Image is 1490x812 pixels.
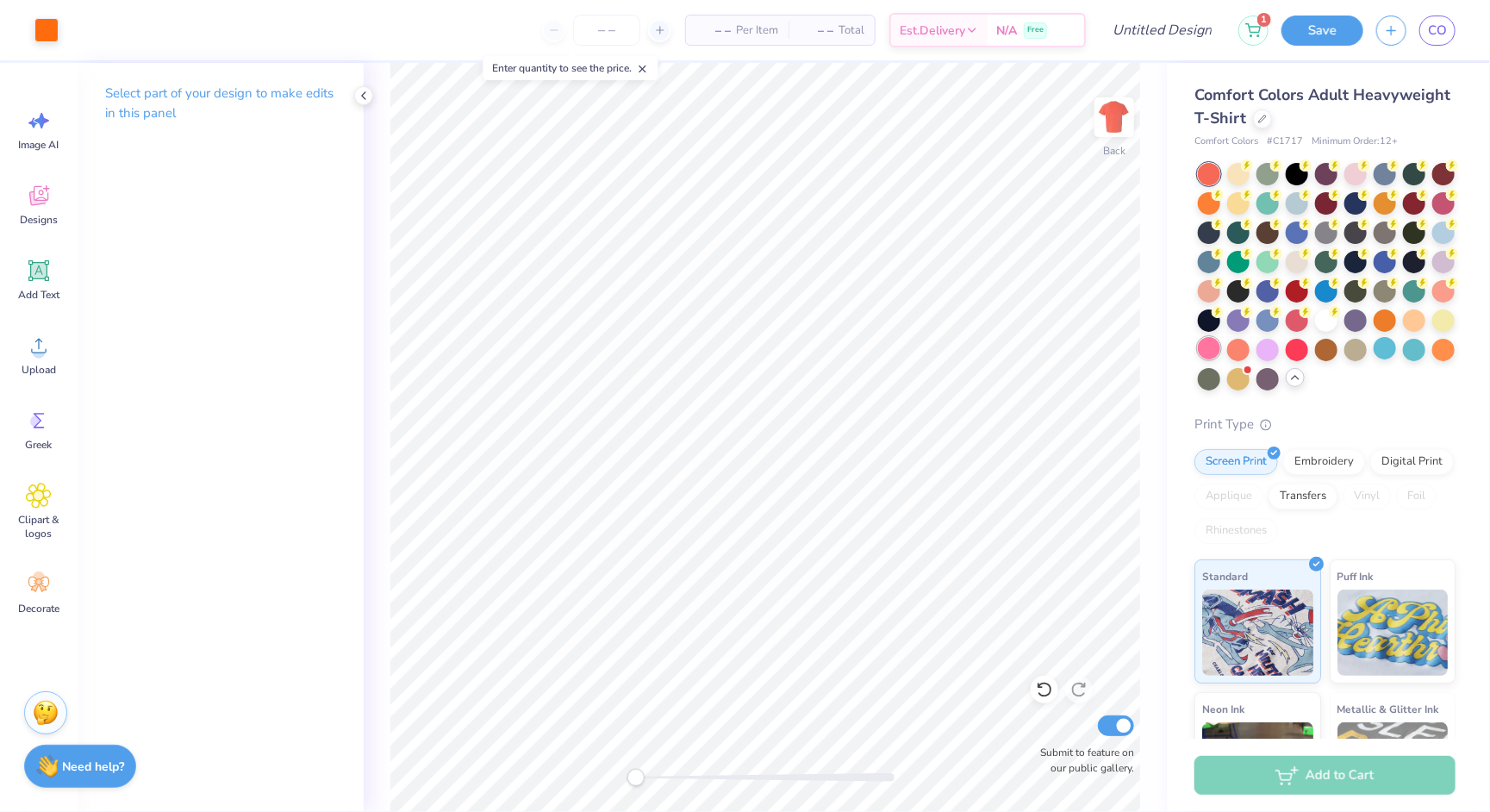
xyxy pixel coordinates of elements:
span: Greek [26,438,53,452]
div: Back [1103,143,1125,159]
span: Comfort Colors [1194,134,1258,149]
div: Digital Print [1370,449,1454,475]
span: Decorate [18,602,59,615]
div: Embroidery [1283,449,1365,475]
span: Comfort Colors Adult Heavyweight T-Shirt [1194,84,1450,128]
span: N/A [996,22,1017,40]
span: Est. Delivery [900,22,965,40]
img: Neon Ink [1202,722,1313,809]
div: Print Type [1194,415,1456,434]
img: Back [1097,100,1132,134]
span: Image AI [19,138,59,152]
span: Upload [22,363,56,377]
div: Vinyl [1343,484,1391,509]
img: Puff Ink [1337,590,1449,676]
span: Minimum Order: 12 + [1312,134,1398,149]
span: Standard [1202,567,1248,585]
p: Select part of your design to make edits in this panel [105,84,336,123]
div: Applique [1194,484,1263,509]
div: Rhinestones [1194,518,1278,544]
span: Puff Ink [1337,567,1374,585]
div: Enter quantity to see the price. [483,56,658,80]
button: Save [1281,16,1363,46]
img: Standard [1202,590,1313,676]
label: Submit to feature on our public gallery. [1031,745,1134,776]
span: 1 [1257,13,1271,27]
a: CO [1419,16,1456,46]
input: Untitled Design [1099,13,1225,47]
div: Foil [1396,484,1437,509]
span: Per Item [736,22,778,40]
img: Metallic & Glitter Ink [1337,722,1449,809]
div: Screen Print [1194,449,1278,475]
span: Add Text [18,288,59,302]
span: CO [1428,21,1447,41]
span: – – [799,22,833,40]
button: 1 [1238,16,1269,46]
span: Total [839,22,864,40]
input: – – [573,15,640,46]
span: Neon Ink [1202,700,1244,718]
strong: Need help? [63,759,125,775]
span: Clipart & logos [10,513,67,540]
div: Accessibility label [627,769,645,786]
span: Designs [20,213,58,227]
div: Transfers [1269,484,1337,509]
span: – – [696,22,731,40]
span: # C1717 [1267,134,1303,149]
span: Free [1027,24,1044,36]
span: Metallic & Glitter Ink [1337,700,1439,718]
